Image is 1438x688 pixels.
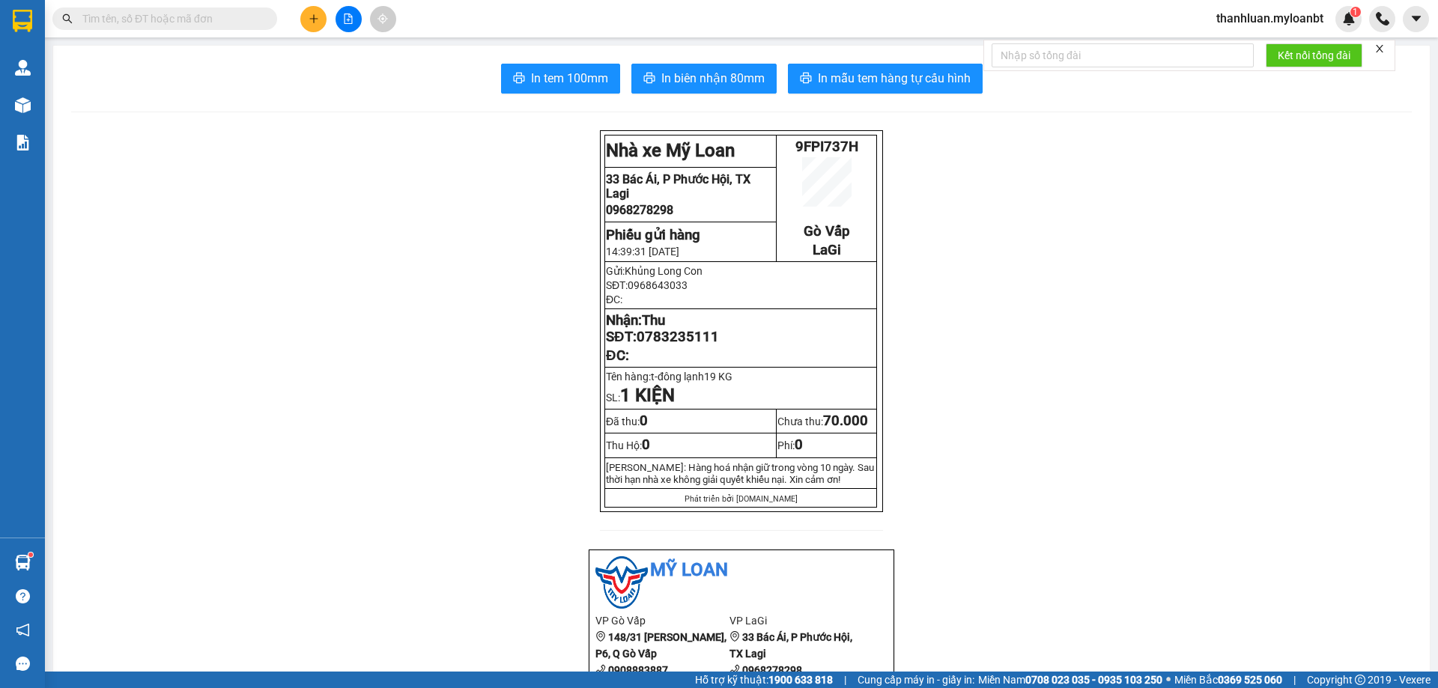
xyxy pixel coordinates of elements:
[776,433,877,457] td: Phí:
[13,10,32,32] img: logo-vxr
[501,64,620,94] button: printerIn tem 100mm
[1403,6,1429,32] button: caret-down
[795,436,803,453] span: 0
[1342,12,1356,25] img: icon-new-feature
[788,64,983,94] button: printerIn mẫu tem hàng tự cấu hình
[531,69,608,88] span: In tem 100mm
[1350,7,1361,17] sup: 1
[695,672,833,688] span: Hỗ trợ kỹ thuật:
[15,97,31,113] img: warehouse-icon
[1278,47,1350,64] span: Kết nối tổng đài
[643,72,655,86] span: printer
[685,494,798,504] span: Phát triển bởi [DOMAIN_NAME]
[15,135,31,150] img: solution-icon
[625,265,703,277] span: Khủng Long Con
[858,672,974,688] span: Cung cấp máy in - giấy in:
[606,312,718,345] strong: Nhận: SĐT:
[595,612,729,629] li: VP Gò Vấp
[606,203,673,217] span: 0968278298
[1025,674,1162,686] strong: 0708 023 035 - 0935 103 250
[1374,43,1385,54] span: close
[16,589,30,603] span: question-circle
[606,462,874,485] span: [PERSON_NAME]: Hàng hoá nhận giữ trong vòng 10 ngày. Sau thời hạn nhà xe không giải quy...
[1174,672,1282,688] span: Miền Bắc
[823,413,868,429] span: 70.000
[606,227,700,243] strong: Phiếu gửi hàng
[309,13,319,24] span: plus
[637,329,719,345] span: 0783235111
[1266,43,1362,67] button: Kết nối tổng đài
[1218,674,1282,686] strong: 0369 525 060
[300,6,327,32] button: plus
[606,265,876,277] p: Gửi:
[631,385,675,406] strong: KIỆN
[15,555,31,570] img: warehouse-icon
[978,672,1162,688] span: Miền Nam
[992,43,1254,67] input: Nhập số tổng đài
[729,664,740,675] span: phone
[729,612,864,629] li: VP LaGi
[595,556,888,585] li: Mỹ Loan
[800,72,812,86] span: printer
[1410,12,1423,25] span: caret-down
[16,623,30,637] span: notification
[704,371,732,383] span: 19 KG
[605,410,777,433] td: Đã thu:
[370,6,396,32] button: aim
[336,6,362,32] button: file-add
[513,72,525,86] span: printer
[651,371,739,383] span: t-đông lạnh
[729,631,852,660] b: 33 Bác Ái, P Phước Hội, TX Lagi
[631,64,777,94] button: printerIn biên nhận 80mm
[606,347,628,364] span: ĐC:
[595,631,726,660] b: 148/31 [PERSON_NAME], P6, Q Gò Vấp
[608,664,668,676] b: 0908883887
[595,556,648,609] img: logo.jpg
[606,140,735,161] strong: Nhà xe Mỹ Loan
[377,13,388,24] span: aim
[661,69,765,88] span: In biên nhận 80mm
[606,392,675,404] span: SL:
[620,385,631,406] span: 1
[606,279,688,291] span: SĐT:
[1355,675,1365,685] span: copyright
[642,312,665,329] span: Thu
[62,13,73,24] span: search
[795,138,858,155] span: 9FPI737H
[742,664,802,676] b: 0968278298
[82,10,259,27] input: Tìm tên, số ĐT hoặc mã đơn
[642,436,650,453] span: 0
[595,631,606,642] span: environment
[628,279,688,291] span: 0968643033
[844,672,846,688] span: |
[606,371,876,383] p: Tên hàng:
[1204,9,1335,28] span: thanhluan.myloanbt
[595,664,606,675] span: phone
[343,13,354,24] span: file-add
[729,631,740,642] span: environment
[606,172,750,201] span: 33 Bác Ái, P Phước Hội, TX Lagi
[16,657,30,671] span: message
[818,69,971,88] span: In mẫu tem hàng tự cấu hình
[28,552,33,557] sup: 1
[804,223,849,240] span: Gò Vấp
[776,410,877,433] td: Chưa thu:
[1293,672,1296,688] span: |
[768,674,833,686] strong: 1900 633 818
[15,60,31,76] img: warehouse-icon
[1166,677,1171,683] span: ⚪️
[605,433,777,457] td: Thu Hộ:
[1376,12,1389,25] img: phone-icon
[813,242,841,258] span: LaGi
[606,293,622,305] span: ĐC:
[606,246,679,258] span: 14:39:31 [DATE]
[1353,7,1358,17] span: 1
[640,413,648,429] span: 0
